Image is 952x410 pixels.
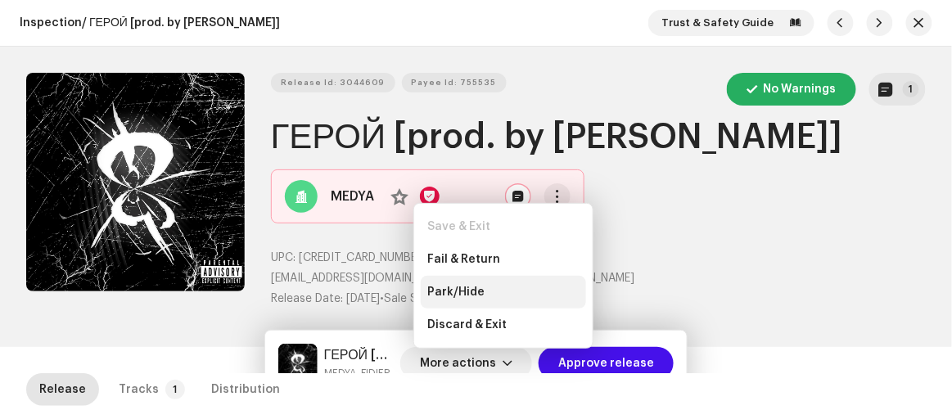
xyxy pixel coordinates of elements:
span: • [271,293,385,304]
button: More actions [400,347,532,380]
h1: ГЕРОЙ [prod. by [PERSON_NAME]] [271,119,926,156]
p-badge: 1 [903,81,919,97]
small: ГЕРОЙ [prod. by Haruki] [324,365,395,381]
span: More actions [420,347,496,380]
span: Fail & Return [427,253,500,266]
strong: MEDYA [331,187,374,206]
span: UPC: [271,252,296,264]
span: Discard & Exit [427,318,507,331]
button: Release Id: 3044609 [271,73,395,92]
h5: ГЕРОЙ [prod. by Haruki] [324,345,395,365]
img: 2d86d2c6-a030-41cc-979c-733d7c98d688 [278,344,318,383]
span: Sale Start Date: [385,293,470,304]
p: • [271,270,926,287]
div: Distribution [211,373,280,406]
button: Payee Id: 755535 [402,73,507,92]
span: [CREDIT_CARD_NUMBER] [299,252,428,264]
span: Approve release [558,347,654,380]
span: [EMAIL_ADDRESS][DOMAIN_NAME] [271,273,451,284]
span: Release Date: [271,293,343,304]
span: [DATE] [346,293,381,304]
button: 1 [869,73,926,106]
span: Park/Hide [427,286,485,299]
button: Approve release [539,347,674,380]
span: Payee Id: 755535 [412,66,497,99]
span: Release Id: 3044609 [281,66,386,99]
